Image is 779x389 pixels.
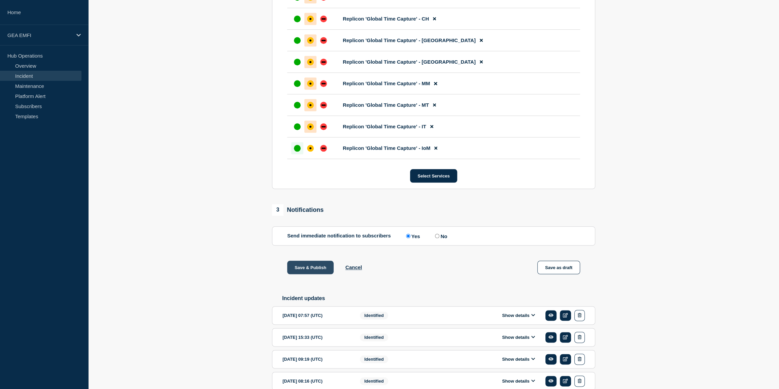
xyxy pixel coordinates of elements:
[294,123,301,130] div: up
[343,102,429,108] span: Replicon 'Global Time Capture' - MT
[320,37,327,44] div: down
[343,37,476,43] span: Replicon 'Global Time Capture' - [GEOGRAPHIC_DATA]
[307,59,314,65] div: affected
[272,204,324,216] div: Notifications
[272,204,283,216] span: 3
[360,377,388,385] span: Identified
[320,102,327,108] div: down
[433,233,447,239] label: No
[307,37,314,44] div: affected
[360,312,388,319] span: Identified
[294,80,301,87] div: up
[294,59,301,65] div: up
[287,233,580,239] div: Send immediate notification to subscribers
[307,102,314,108] div: affected
[320,123,327,130] div: down
[343,59,476,65] span: Replicon 'Global Time Capture' - [GEOGRAPHIC_DATA]
[360,355,388,363] span: Identified
[307,123,314,130] div: affected
[343,16,429,22] span: Replicon 'Global Time Capture' - CH
[410,169,457,183] button: Select Services
[500,378,537,384] button: Show details
[294,37,301,44] div: up
[500,356,537,362] button: Show details
[360,333,388,341] span: Identified
[343,145,430,151] span: Replicon 'Global Time Capture' - IoM
[294,15,301,22] div: up
[435,234,439,238] input: No
[282,295,595,301] h2: Incident updates
[343,124,426,129] span: Replicon 'Global Time Capture' - IT
[282,332,350,343] div: [DATE] 15:33 (UTC)
[320,145,327,152] div: down
[406,234,410,238] input: Yes
[404,233,420,239] label: Yes
[307,145,314,152] div: affected
[500,313,537,318] button: Show details
[307,15,314,22] div: affected
[537,261,580,274] button: Save as draft
[343,80,430,86] span: Replicon 'Global Time Capture' - MM
[282,310,350,321] div: [DATE] 07:57 (UTC)
[500,334,537,340] button: Show details
[287,233,391,239] p: Send immediate notification to subscribers
[294,102,301,108] div: up
[320,59,327,65] div: down
[7,32,72,38] p: GEA EMFI
[282,354,350,365] div: [DATE] 09:19 (UTC)
[345,264,362,270] button: Cancel
[294,145,301,152] div: up
[307,80,314,87] div: affected
[282,376,350,387] div: [DATE] 08:16 (UTC)
[320,15,327,22] div: down
[287,261,334,274] button: Save & Publish
[320,80,327,87] div: down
